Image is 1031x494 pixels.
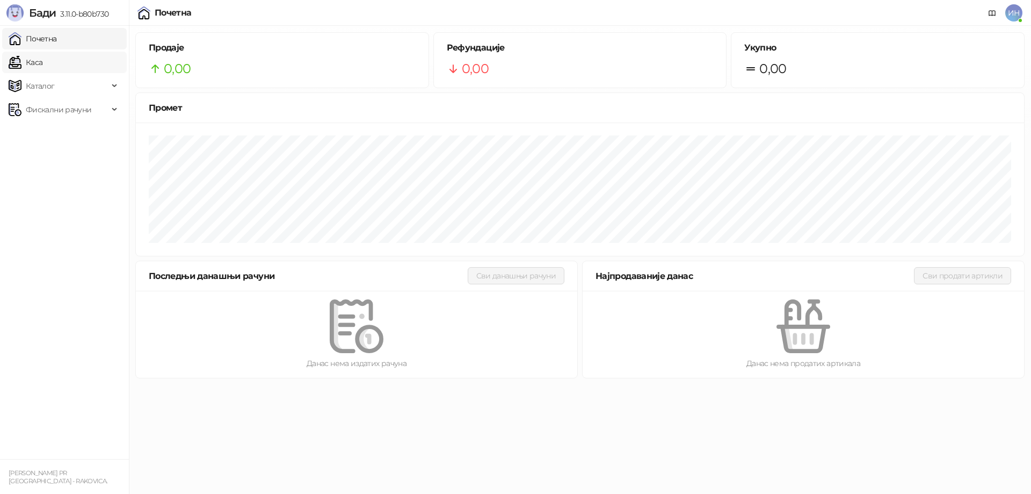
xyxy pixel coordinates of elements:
[759,59,786,79] span: 0,00
[744,41,1011,54] h5: Укупно
[9,469,107,485] small: [PERSON_NAME] PR [GEOGRAPHIC_DATA] - RAKOVICA.
[9,28,57,49] a: Почетна
[29,6,56,19] span: Бади
[149,269,468,283] div: Последњи данашњи рачуни
[9,52,42,73] a: Каса
[26,75,55,97] span: Каталог
[984,4,1001,22] a: Документација
[164,59,191,79] span: 0,00
[26,99,91,120] span: Фискални рачуни
[468,267,564,284] button: Сви данашњи рачуни
[149,41,416,54] h5: Продаје
[462,59,489,79] span: 0,00
[155,9,192,17] div: Почетна
[447,41,714,54] h5: Рефундације
[600,357,1007,369] div: Данас нема продатих артикала
[914,267,1011,284] button: Сви продати артикли
[596,269,914,283] div: Најпродаваније данас
[56,9,108,19] span: 3.11.0-b80b730
[153,357,560,369] div: Данас нема издатих рачуна
[149,101,1011,114] div: Промет
[6,4,24,22] img: Logo
[1005,4,1022,22] span: ИН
